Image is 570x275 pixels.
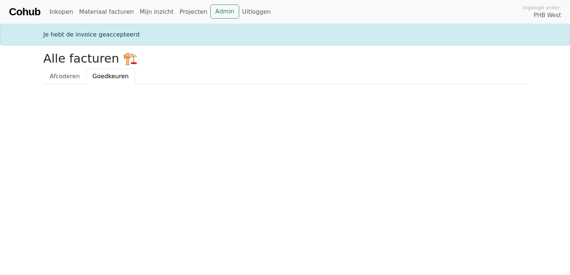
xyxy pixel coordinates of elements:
[86,69,135,84] a: Goedkeuren
[43,69,86,84] a: Afcoderen
[50,73,80,80] span: Afcoderen
[76,4,137,19] a: Materiaal facturen
[46,4,76,19] a: Inkopen
[137,4,177,19] a: Mijn inzicht
[210,4,239,19] a: Admin
[176,4,210,19] a: Projecten
[93,73,129,80] span: Goedkeuren
[39,30,531,39] div: Je hebt de invoice geaccepteerd
[239,4,274,19] a: Uitloggen
[9,3,40,21] a: Cohub
[43,51,527,66] h2: Alle facturen 🏗️
[534,11,561,20] span: PHB West
[523,4,561,11] span: Ingelogd onder:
